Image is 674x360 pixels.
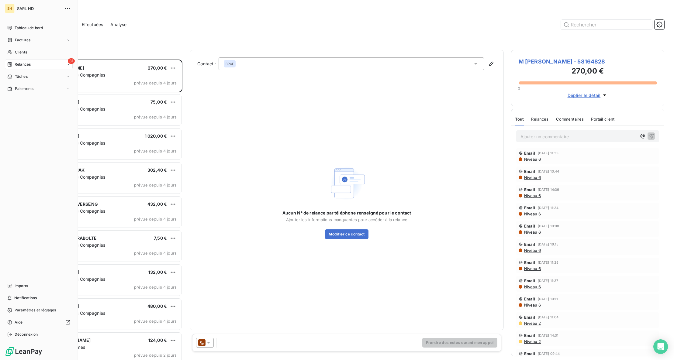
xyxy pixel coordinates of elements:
[5,4,15,13] div: SH
[5,281,73,291] a: Imports
[5,35,73,45] a: Factures
[147,201,167,207] span: 432,00 €
[17,6,61,11] span: SARL HD
[5,84,73,94] a: Paiements
[538,297,558,301] span: [DATE] 10:11
[5,60,73,69] a: 31Relances
[327,164,366,203] img: Empty state
[524,284,541,289] span: Niveau 6
[568,92,601,98] span: Déplier le détail
[538,151,559,155] span: [DATE] 11:33
[538,170,559,173] span: [DATE] 10:44
[524,193,541,198] span: Niveau 6
[226,62,234,66] span: BPCE
[15,283,28,289] span: Imports
[150,99,167,105] span: 75,00 €
[524,175,541,180] span: Niveau 6
[325,229,368,239] button: Modifier ce contact
[538,352,560,355] span: [DATE] 09:44
[524,315,535,320] span: Email
[524,321,541,326] span: Niveau 2
[524,278,535,283] span: Email
[524,205,535,210] span: Email
[561,20,652,29] input: Rechercher
[134,353,177,358] span: prévue depuis 2 jours
[82,22,103,28] span: Effectuées
[653,339,668,354] div: Open Intercom Messenger
[519,66,657,78] h3: 270,00 €
[524,303,541,307] span: Niveau 6
[134,149,177,153] span: prévue depuis 4 jours
[286,217,407,222] span: Ajouter les informations manquantes pour accéder à la relance
[538,224,559,228] span: [DATE] 10:08
[154,235,167,241] span: 7,50 €
[524,260,535,265] span: Email
[519,57,657,66] span: M [PERSON_NAME] - 58164828
[148,65,167,70] span: 270,00 €
[5,72,73,81] a: Tâches
[145,133,167,139] span: 1 020,00 €
[524,187,535,192] span: Email
[15,25,43,31] span: Tableau de bord
[134,183,177,187] span: prévue depuis 4 jours
[197,61,219,67] label: Contact :
[518,86,520,91] span: 0
[5,305,73,315] a: Paramètres et réglages
[147,167,167,173] span: 302,40 €
[538,261,559,264] span: [DATE] 11:25
[5,347,43,356] img: Logo LeanPay
[524,339,541,344] span: Niveau 2
[591,117,614,122] span: Portail client
[524,297,535,301] span: Email
[524,351,535,356] span: Email
[524,169,535,174] span: Email
[5,317,73,327] a: Aide
[15,332,38,337] span: Déconnexion
[148,338,167,343] span: 124,00 €
[524,230,541,235] span: Niveau 6
[134,285,177,290] span: prévue depuis 4 jours
[422,338,497,348] button: Prendre des notes durant mon appel
[15,37,30,43] span: Factures
[134,217,177,221] span: prévue depuis 4 jours
[515,117,524,122] span: Tout
[134,251,177,255] span: prévue depuis 4 jours
[538,242,559,246] span: [DATE] 16:15
[566,92,610,99] button: Déplier le détail
[68,58,75,64] span: 31
[5,23,73,33] a: Tableau de bord
[15,62,31,67] span: Relances
[556,117,584,122] span: Commentaires
[524,266,541,271] span: Niveau 6
[538,279,558,283] span: [DATE] 11:37
[524,224,535,228] span: Email
[134,115,177,119] span: prévue depuis 4 jours
[524,248,541,253] span: Niveau 6
[15,307,56,313] span: Paramètres et réglages
[147,303,167,309] span: 480,00 €
[148,269,167,275] span: 132,00 €
[524,157,541,162] span: Niveau 6
[538,315,559,319] span: [DATE] 11:04
[5,47,73,57] a: Clients
[524,211,541,216] span: Niveau 6
[29,60,182,360] div: grid
[134,319,177,324] span: prévue depuis 4 jours
[524,242,535,247] span: Email
[15,86,33,91] span: Paiements
[524,333,535,338] span: Email
[531,117,548,122] span: Relances
[282,210,411,216] span: Aucun N° de relance par téléphone renseigné pour le contact
[538,188,559,191] span: [DATE] 14:36
[538,334,559,337] span: [DATE] 14:31
[538,206,559,210] span: [DATE] 11:34
[14,295,37,301] span: Notifications
[15,50,27,55] span: Clients
[15,320,23,325] span: Aide
[15,74,28,79] span: Tâches
[134,81,177,85] span: prévue depuis 4 jours
[524,151,535,156] span: Email
[110,22,126,28] span: Analyse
